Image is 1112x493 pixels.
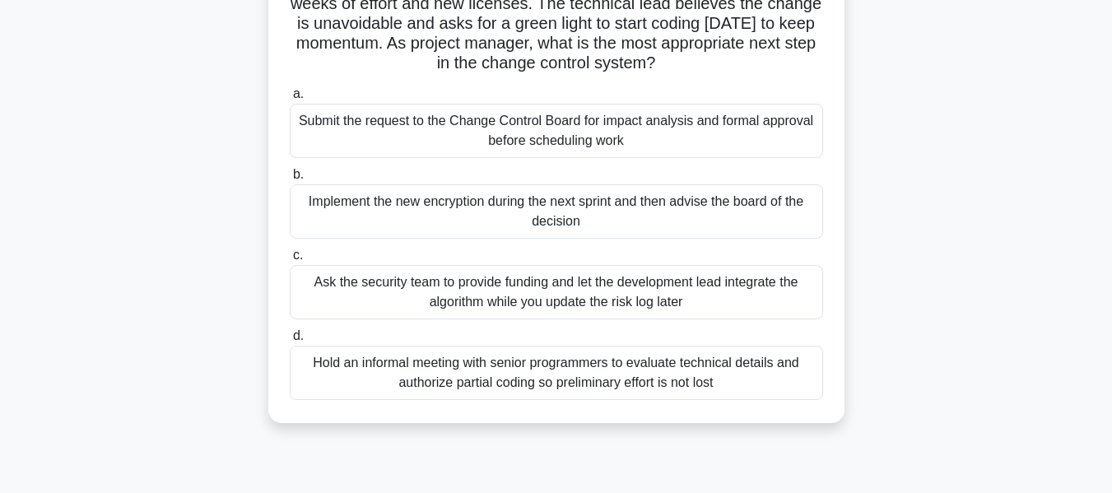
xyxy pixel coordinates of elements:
span: d. [293,328,304,342]
div: Submit the request to the Change Control Board for impact analysis and formal approval before sch... [290,104,823,158]
span: a. [293,86,304,100]
span: c. [293,248,303,262]
div: Hold an informal meeting with senior programmers to evaluate technical details and authorize part... [290,346,823,400]
div: Ask the security team to provide funding and let the development lead integrate the algorithm whi... [290,265,823,319]
div: Implement the new encryption during the next sprint and then advise the board of the decision [290,184,823,239]
span: b. [293,167,304,181]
